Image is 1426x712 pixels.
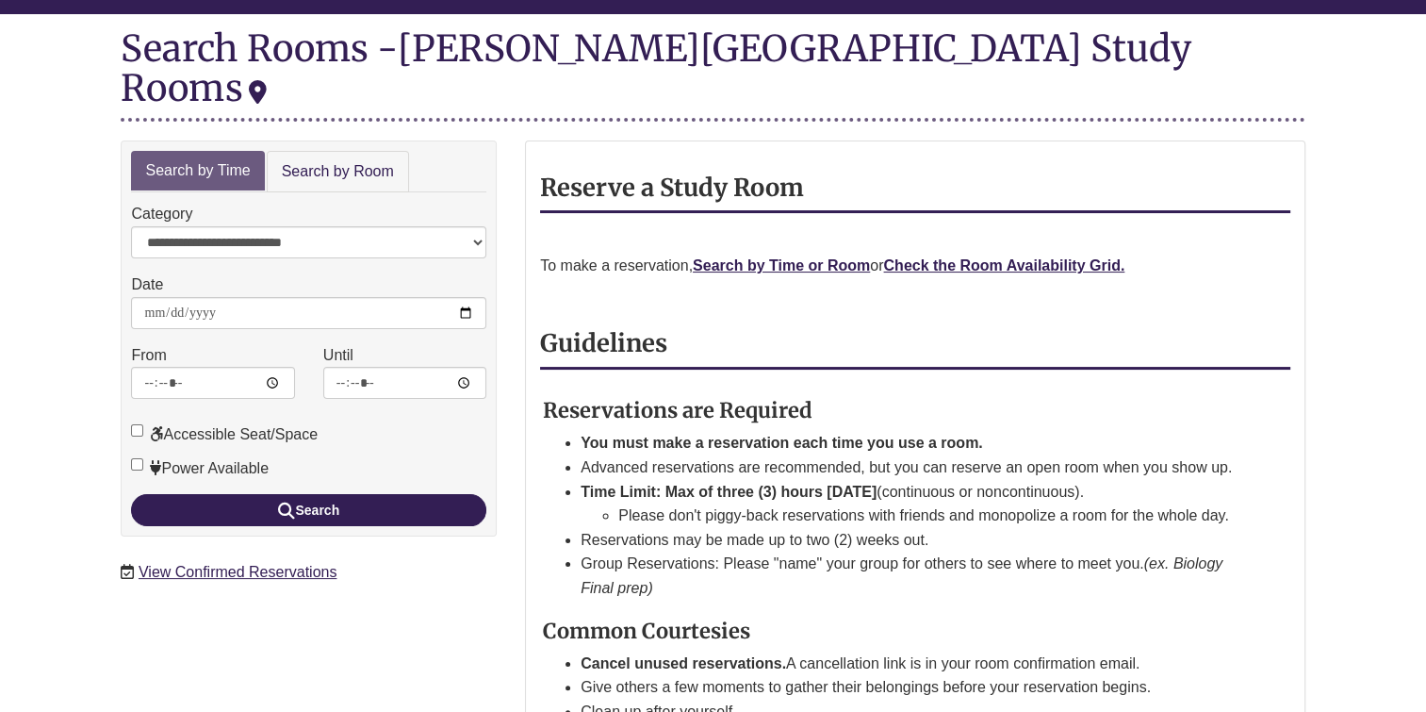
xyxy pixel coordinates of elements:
[581,555,1222,596] em: (ex. Biology Final prep)
[131,456,269,481] label: Power Available
[543,618,750,644] strong: Common Courtesies
[267,151,409,193] a: Search by Room
[131,202,192,226] label: Category
[581,435,983,451] strong: You must make a reservation each time you use a room.
[543,397,812,423] strong: Reservations are Required
[581,652,1244,676] li: A cancellation link is in your room confirmation email.
[131,273,163,297] label: Date
[581,480,1244,528] li: (continuous or noncontinuous).
[693,257,870,273] a: Search by Time or Room
[139,564,336,580] a: View Confirmed Reservations
[131,458,143,471] input: Power Available
[323,343,353,368] label: Until
[131,422,318,447] label: Accessible Seat/Space
[540,328,667,358] strong: Guidelines
[618,504,1244,528] li: Please don't piggy-back reservations with friends and monopolize a room for the whole day.
[540,254,1289,278] p: To make a reservation, or
[581,484,877,500] strong: Time Limit: Max of three (3) hours [DATE]
[581,455,1244,480] li: Advanced reservations are recommended, but you can reserve an open room when you show up.
[581,552,1244,600] li: Group Reservations: Please "name" your group for others to see where to meet you.
[581,655,786,671] strong: Cancel unused reservations.
[540,173,804,203] strong: Reserve a Study Room
[121,28,1304,121] div: Search Rooms -
[581,675,1244,700] li: Give others a few moments to gather their belongings before your reservation begins.
[131,424,143,437] input: Accessible Seat/Space
[883,257,1124,273] a: Check the Room Availability Grid.
[131,151,264,191] a: Search by Time
[131,494,486,526] button: Search
[131,343,166,368] label: From
[121,25,1190,110] div: [PERSON_NAME][GEOGRAPHIC_DATA] Study Rooms
[581,528,1244,553] li: Reservations may be made up to two (2) weeks out.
